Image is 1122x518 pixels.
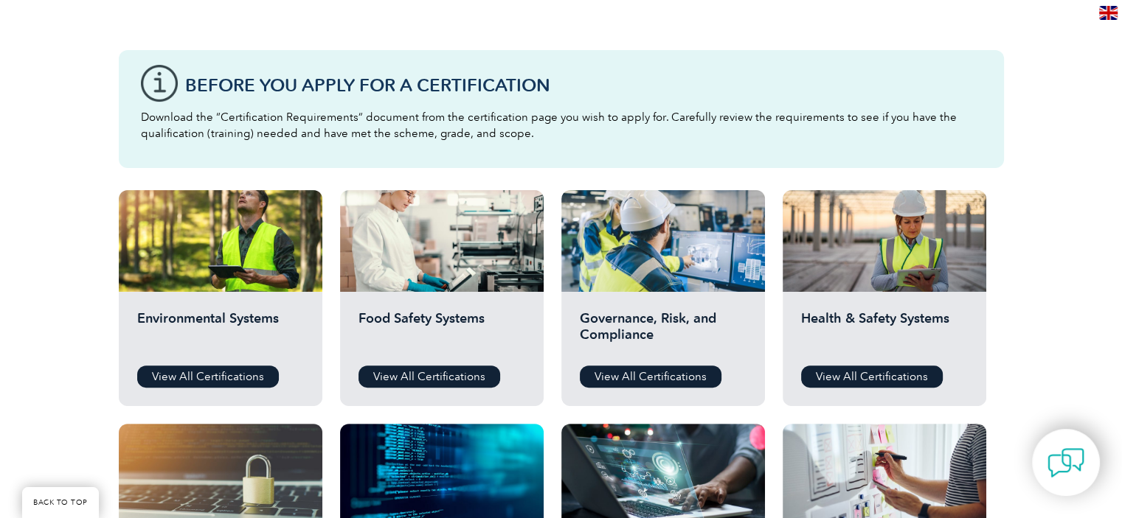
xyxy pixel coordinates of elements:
a: View All Certifications [359,365,500,388]
h2: Environmental Systems [137,310,304,354]
h2: Food Safety Systems [359,310,525,354]
h3: Before You Apply For a Certification [185,76,982,94]
a: View All Certifications [137,365,279,388]
p: Download the “Certification Requirements” document from the certification page you wish to apply ... [141,109,982,141]
h2: Health & Safety Systems [801,310,968,354]
img: en [1099,6,1118,20]
a: View All Certifications [801,365,943,388]
img: contact-chat.png [1047,444,1084,481]
a: BACK TO TOP [22,487,99,518]
h2: Governance, Risk, and Compliance [580,310,747,354]
a: View All Certifications [580,365,721,388]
